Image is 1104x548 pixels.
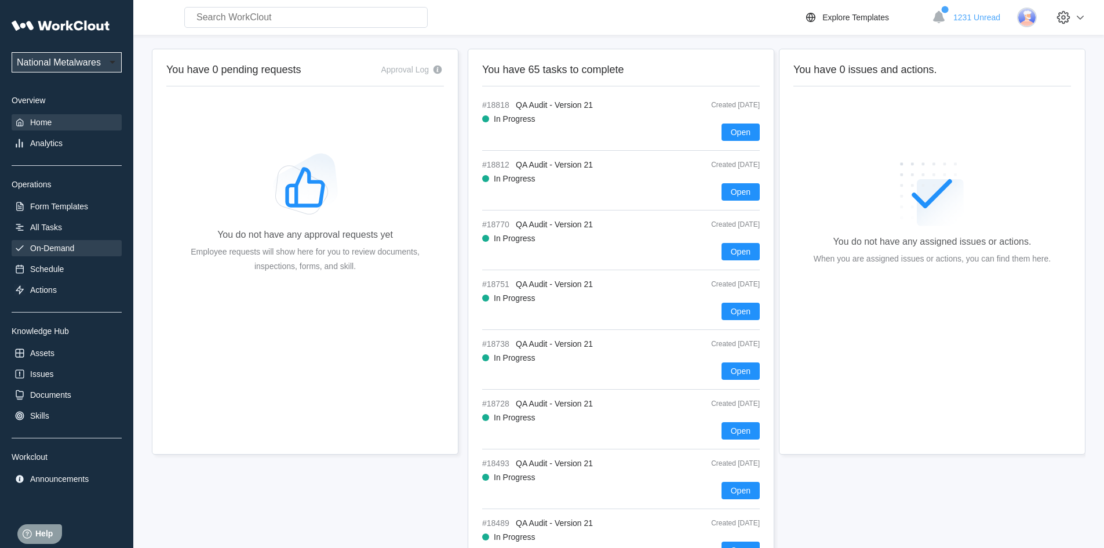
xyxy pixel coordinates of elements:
[722,422,760,440] button: Open
[12,471,122,487] a: Announcements
[722,303,760,320] button: Open
[722,482,760,499] button: Open
[494,473,535,482] div: In Progress
[166,63,301,77] h2: You have 0 pending requests
[684,101,760,109] div: Created [DATE]
[482,220,511,229] span: #18770
[482,280,511,289] span: #18751
[722,183,760,201] button: Open
[822,13,889,22] div: Explore Templates
[482,100,511,110] span: #18818
[482,63,760,77] h2: You have 65 tasks to complete
[731,367,750,375] span: Open
[731,128,750,136] span: Open
[793,63,1071,77] h2: You have 0 issues and actions.
[30,349,54,358] div: Assets
[30,139,63,148] div: Analytics
[684,400,760,408] div: Created [DATE]
[516,100,593,110] span: QA Audit - Version 21
[494,234,535,243] div: In Progress
[12,135,122,151] a: Analytics
[30,474,89,484] div: Announcements
[494,413,535,422] div: In Progress
[516,220,593,229] span: QA Audit - Version 21
[482,339,511,349] span: #18738
[12,219,122,235] a: All Tasks
[731,248,750,256] span: Open
[731,188,750,196] span: Open
[494,114,535,124] div: In Progress
[12,180,122,189] div: Operations
[684,459,760,467] div: Created [DATE]
[12,387,122,403] a: Documents
[12,114,122,130] a: Home
[516,339,593,349] span: QA Audit - Version 21
[30,390,71,400] div: Documents
[722,124,760,141] button: Open
[12,345,122,361] a: Assets
[494,174,535,183] div: In Progress
[30,369,53,379] div: Issues
[185,245,425,274] div: Employee requests will show here for you to review documents, inspections, forms, and skill.
[731,487,750,495] span: Open
[814,252,1051,266] div: When you are assigned issues or actions, you can find them here.
[482,518,511,528] span: #18489
[30,264,64,274] div: Schedule
[381,65,429,74] div: Approval Log
[217,230,393,240] div: You do not have any approval requests yet
[684,161,760,169] div: Created [DATE]
[516,459,593,468] span: QA Audit - Version 21
[684,519,760,527] div: Created [DATE]
[1017,8,1037,27] img: user-3.png
[482,399,511,408] span: #18728
[516,160,593,169] span: QA Audit - Version 21
[12,452,122,462] div: Workclout
[516,399,593,408] span: QA Audit - Version 21
[482,160,511,169] span: #18812
[684,340,760,348] div: Created [DATE]
[12,282,122,298] a: Actions
[684,280,760,288] div: Created [DATE]
[684,220,760,228] div: Created [DATE]
[516,280,593,289] span: QA Audit - Version 21
[30,202,88,211] div: Form Templates
[731,427,750,435] span: Open
[494,353,535,362] div: In Progress
[30,223,62,232] div: All Tasks
[722,362,760,380] button: Open
[516,518,593,528] span: QA Audit - Version 21
[833,237,1032,247] div: You do not have any assigned issues or actions.
[30,118,52,127] div: Home
[12,408,122,424] a: Skills
[12,96,122,105] div: Overview
[731,307,750,315] span: Open
[953,13,1000,22] span: 1231 Unread
[12,261,122,277] a: Schedule
[12,198,122,215] a: Form Templates
[30,244,74,253] div: On-Demand
[722,243,760,260] button: Open
[30,411,49,420] div: Skills
[30,285,57,295] div: Actions
[494,293,535,303] div: In Progress
[804,10,926,24] a: Explore Templates
[482,459,511,468] span: #18493
[12,366,122,382] a: Issues
[494,532,535,542] div: In Progress
[12,240,122,256] a: On-Demand
[12,326,122,336] div: Knowledge Hub
[184,7,428,28] input: Search WorkClout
